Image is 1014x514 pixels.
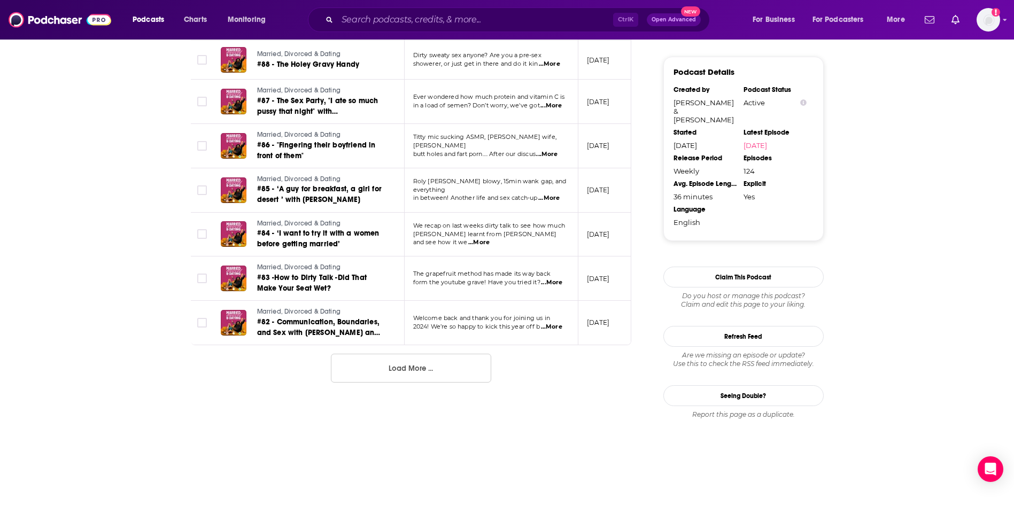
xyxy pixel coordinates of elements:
a: [DATE] [744,141,807,150]
span: #85 - ‘A guy for breakfast, a girl for desert ’ with [PERSON_NAME] [257,184,382,204]
span: Logged in as SkyHorsePub35 [977,8,1000,32]
div: Podcast Status [744,85,807,94]
p: [DATE] [587,274,610,283]
a: #85 - ‘A guy for breakfast, a girl for desert ’ with [PERSON_NAME] [257,184,385,205]
span: #84 - ‘I want to try it with a women before getting married’ [257,229,380,248]
span: Dirty sweaty sex anyone? Are you a pre-sex [413,51,541,59]
span: More [887,12,905,27]
a: #88 - The Holey Gravy Handy [257,59,384,70]
span: form the youtube grave! Have you tried it? [413,278,540,286]
button: open menu [745,11,808,28]
div: Created by [674,85,737,94]
button: Open AdvancedNew [647,13,701,26]
span: For Podcasters [812,12,864,27]
span: [PERSON_NAME] learnt from [PERSON_NAME] and see how it we [413,230,557,246]
a: Married, Divorced & Dating [257,307,385,317]
span: Married, Divorced & Dating [257,263,340,271]
p: [DATE] [587,56,610,65]
span: 2024! We’re so happy to kick this year off b [413,323,540,330]
span: in a load of semen? Don’t worry, we've got [413,102,540,109]
button: Show Info [800,99,807,107]
span: Toggle select row [197,318,207,328]
a: Married, Divorced & Dating [257,130,385,140]
div: 124 [744,167,807,175]
a: Show notifications dropdown [947,11,964,29]
button: Show profile menu [977,8,1000,32]
span: Married, Divorced & Dating [257,175,340,183]
div: Language [674,205,737,214]
span: #87 - The Sex Party, "I ate so much pussy that night" with [PERSON_NAME] [257,96,378,127]
a: Show notifications dropdown [920,11,939,29]
div: Are we missing an episode or update? Use this to check the RSS feed immediately. [663,351,824,368]
span: Married, Divorced & Dating [257,50,340,58]
svg: Add a profile image [992,8,1000,17]
div: English [674,218,737,227]
span: ...More [541,278,562,287]
div: Yes [744,192,807,201]
span: Podcasts [133,12,164,27]
span: ...More [536,150,558,159]
h3: Podcast Details [674,67,734,77]
a: #83 -How to Dirty Talk -Did That Make Your Seat Wet? [257,272,385,294]
div: Started [674,128,737,137]
a: Married, Divorced & Dating [257,263,385,272]
div: Explicit [744,180,807,188]
span: New [681,6,700,17]
a: #84 - ‘I want to try it with a women before getting married’ [257,228,385,250]
span: Ever wondered how much protein and vitamin C is [413,93,565,100]
span: Married, Divorced & Dating [257,87,340,94]
span: Titty mic sucking ASMR, [PERSON_NAME] wife, [PERSON_NAME] [413,133,556,149]
a: #87 - The Sex Party, "I ate so much pussy that night" with [PERSON_NAME] [257,96,385,117]
span: Roly [PERSON_NAME] blowy, 15min wank gap, and everything [413,177,567,193]
div: Search podcasts, credits, & more... [318,7,720,32]
div: Active [744,98,807,107]
span: in between! Another life and sex catch-up [413,194,538,201]
span: Married, Divorced & Dating [257,220,340,227]
span: #88 - The Holey Gravy Handy [257,60,360,69]
div: Weekly [674,167,737,175]
a: Married, Divorced & Dating [257,50,384,59]
span: Toggle select row [197,55,207,65]
span: ...More [541,323,562,331]
span: Charts [184,12,207,27]
button: open menu [220,11,280,28]
div: 36 minutes [674,192,737,201]
input: Search podcasts, credits, & more... [337,11,613,28]
span: Open Advanced [652,17,696,22]
a: Seeing Double? [663,385,824,406]
span: Toggle select row [197,97,207,106]
button: Refresh Feed [663,326,824,347]
span: Toggle select row [197,185,207,195]
span: butt holes and fart porn…. After our discus [413,150,536,158]
span: Married, Divorced & Dating [257,131,340,138]
button: open menu [879,11,918,28]
div: Release Period [674,154,737,162]
span: #83 -How to Dirty Talk -Did That Make Your Seat Wet? [257,273,367,293]
span: ...More [539,60,560,68]
p: [DATE] [587,185,610,194]
span: showerer, or just get in there and do it kin [413,60,538,67]
a: Married, Divorced & Dating [257,175,385,184]
div: Report this page as a duplicate. [663,410,824,419]
span: For Business [753,12,795,27]
span: Toggle select row [197,229,207,239]
a: #86 - "Fingering their boyfriend in front of them" [257,140,385,161]
button: Load More ... [331,354,491,383]
img: Podchaser - Follow, Share and Rate Podcasts [9,10,111,30]
span: ...More [468,238,490,247]
img: User Profile [977,8,1000,32]
span: We recap on last weeks dirty talk to see how much [413,222,565,229]
div: Claim and edit this page to your liking. [663,292,824,309]
span: #82 - Communication, Boundaries, and Sex with [PERSON_NAME] and [PERSON_NAME] [257,317,381,348]
span: #86 - "Fingering their boyfriend in front of them" [257,141,376,160]
a: #82 - Communication, Boundaries, and Sex with [PERSON_NAME] and [PERSON_NAME] [257,317,385,338]
span: ...More [540,102,562,110]
span: Toggle select row [197,141,207,151]
a: Charts [177,11,213,28]
a: Married, Divorced & Dating [257,219,385,229]
span: Ctrl K [613,13,638,27]
span: The grapefruit method has made its way back [413,270,551,277]
span: Welcome back and thank you for joining us in [413,314,551,322]
button: open menu [806,11,879,28]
